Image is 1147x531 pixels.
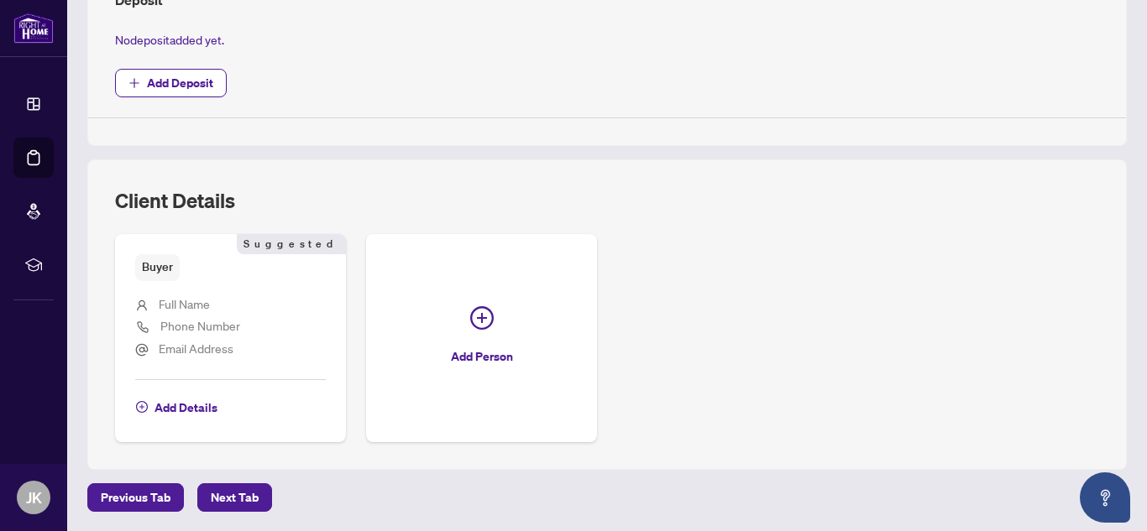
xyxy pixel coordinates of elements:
button: Open asap [1080,472,1130,523]
span: Full Name [159,296,210,311]
span: Add Person [451,343,513,370]
span: Phone Number [160,318,240,333]
span: Next Tab [211,484,259,511]
button: Add Details [135,393,218,422]
button: Next Tab [197,483,272,512]
span: Add Details [155,394,217,421]
span: No deposit added yet. [115,32,224,47]
h2: Client Details [115,187,235,214]
button: Add Deposit [115,69,227,97]
span: Add Deposit [147,70,213,96]
span: Suggested [237,234,346,254]
span: plus-circle [136,401,148,413]
span: plus-circle [470,306,494,330]
span: JK [26,486,42,509]
img: logo [13,13,54,44]
span: plus [128,77,140,89]
span: Email Address [159,341,233,356]
span: Previous Tab [101,484,170,511]
button: Previous Tab [87,483,184,512]
span: Buyer [135,254,180,280]
button: Add Person [366,234,597,441]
